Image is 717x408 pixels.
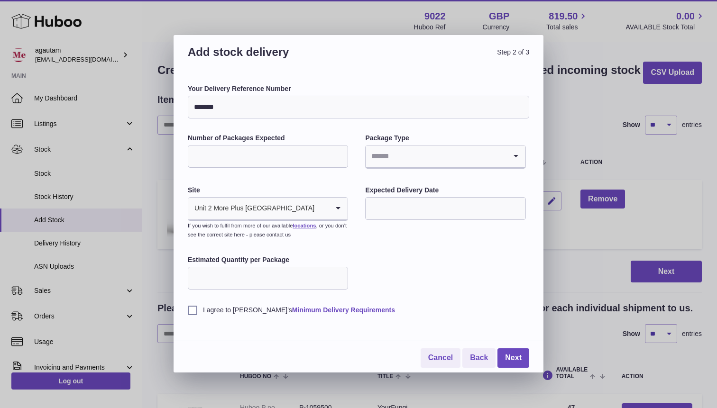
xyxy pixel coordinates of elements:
label: I agree to [PERSON_NAME]'s [188,306,529,315]
h3: Add stock delivery [188,45,358,71]
a: Cancel [421,348,460,368]
div: Search for option [188,198,348,220]
small: If you wish to fulfil from more of our available , or you don’t see the correct site here - pleas... [188,223,347,237]
span: Unit 2 More Plus [GEOGRAPHIC_DATA] [188,198,315,219]
label: Site [188,186,348,195]
a: Back [462,348,496,368]
label: Number of Packages Expected [188,134,348,143]
a: Next [497,348,529,368]
label: Expected Delivery Date [365,186,525,195]
label: Estimated Quantity per Package [188,255,348,264]
a: Minimum Delivery Requirements [292,306,395,314]
a: locations [293,223,316,228]
div: Search for option [366,145,525,168]
label: Package Type [365,134,525,143]
input: Search for option [366,145,506,167]
label: Your Delivery Reference Number [188,84,529,93]
span: Step 2 of 3 [358,45,529,71]
input: Search for option [315,198,329,219]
